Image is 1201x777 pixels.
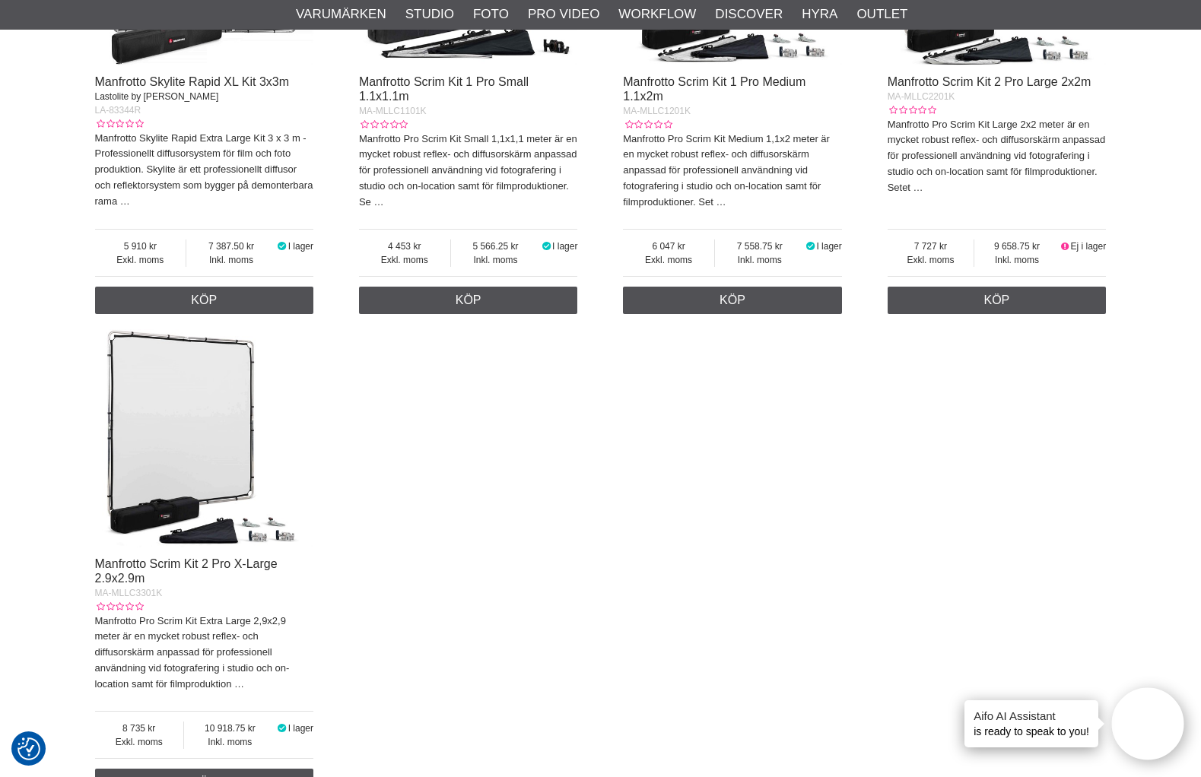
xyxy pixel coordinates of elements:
a: Köp [95,287,314,314]
i: I lager [540,241,552,252]
span: Ej i lager [1070,241,1106,252]
div: Kundbetyg: 0 [623,118,672,132]
span: I lager [816,241,841,252]
span: MA-MLLC3301K [95,588,163,598]
span: Exkl. moms [623,253,714,267]
a: … [716,196,726,208]
span: Exkl. moms [888,253,974,267]
a: Köp [888,287,1107,314]
span: Lastolite by [PERSON_NAME] [95,91,219,102]
button: Samtyckesinställningar [17,735,40,763]
i: I lager [805,241,817,252]
a: Foto [473,5,509,24]
a: Manfrotto Scrim Kit 2 Pro X-Large 2.9x2.9m [95,557,278,585]
a: Pro Video [528,5,599,24]
span: I lager [552,241,577,252]
p: Manfrotto Pro Scrim Kit Small 1,1x1,1 meter är en mycket robust reflex- och diffusorskärm anpassa... [359,132,578,211]
span: Inkl. moms [451,253,541,267]
img: Manfrotto Scrim Kit 2 Pro X-Large 2.9x2.9m [95,329,314,548]
span: 6 047 [623,239,714,253]
span: I lager [288,241,313,252]
span: 7 727 [888,239,974,253]
span: Inkl. moms [186,253,276,267]
p: Manfrotto Pro Scrim Kit Large 2x2 meter är en mycket robust reflex- och diffusorskärm anpassad fö... [888,117,1107,196]
a: Workflow [618,5,696,24]
img: Revisit consent button [17,737,40,760]
span: Exkl. moms [95,735,183,749]
div: Kundbetyg: 0 [359,118,408,132]
a: Köp [359,287,578,314]
span: MA-MLLC1101K [359,106,427,116]
div: Kundbetyg: 0 [95,117,144,131]
a: … [120,195,130,207]
span: LA-83344R [95,105,141,116]
div: Kundbetyg: 0 [888,103,936,117]
a: … [373,196,383,208]
div: Kundbetyg: 0 [95,600,144,614]
a: … [913,182,923,193]
div: is ready to speak to you! [964,700,1098,747]
i: I lager [276,241,288,252]
span: 9 658.75 [974,239,1060,253]
span: I lager [288,723,313,734]
a: Manfrotto Skylite Rapid XL Kit 3x3m [95,75,290,88]
span: 7 387.50 [186,239,276,253]
span: Inkl. moms [184,735,276,749]
p: Manfrotto Pro Scrim Kit Medium 1,1x2 meter är en mycket robust reflex- och diffusorskärm anpassad... [623,132,842,211]
a: Manfrotto Scrim Kit 2 Pro Large 2x2m [888,75,1091,88]
i: Ej i lager [1060,241,1071,252]
a: Outlet [856,5,907,24]
a: Varumärken [296,5,386,24]
span: 5 910 [95,239,186,253]
span: 4 453 [359,239,450,253]
span: MA-MLLC2201K [888,91,955,102]
p: Manfrotto Skylite Rapid Extra Large Kit 3 x 3 m - Professionellt diffusorsystem för film och foto... [95,131,314,210]
a: Manfrotto Scrim Kit 1 Pro Small 1.1x1.1m [359,75,529,103]
span: 7 558.75 [715,239,805,253]
span: Inkl. moms [715,253,805,267]
span: Exkl. moms [95,253,186,267]
a: Hyra [802,5,837,24]
a: … [234,678,244,690]
span: Inkl. moms [974,253,1060,267]
span: MA-MLLC1201K [623,106,691,116]
span: 10 918.75 [184,721,276,735]
span: 8 735 [95,721,183,735]
p: Manfrotto Pro Scrim Kit Extra Large 2,9x2,9 meter är en mycket robust reflex- och diffusorskärm a... [95,614,314,693]
span: 5 566.25 [451,239,541,253]
span: Exkl. moms [359,253,450,267]
h4: Aifo AI Assistant [974,708,1089,724]
a: Manfrotto Scrim Kit 1 Pro Medium 1.1x2m [623,75,805,103]
i: I lager [276,723,288,734]
a: Köp [623,287,842,314]
a: Studio [405,5,454,24]
a: Discover [715,5,783,24]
